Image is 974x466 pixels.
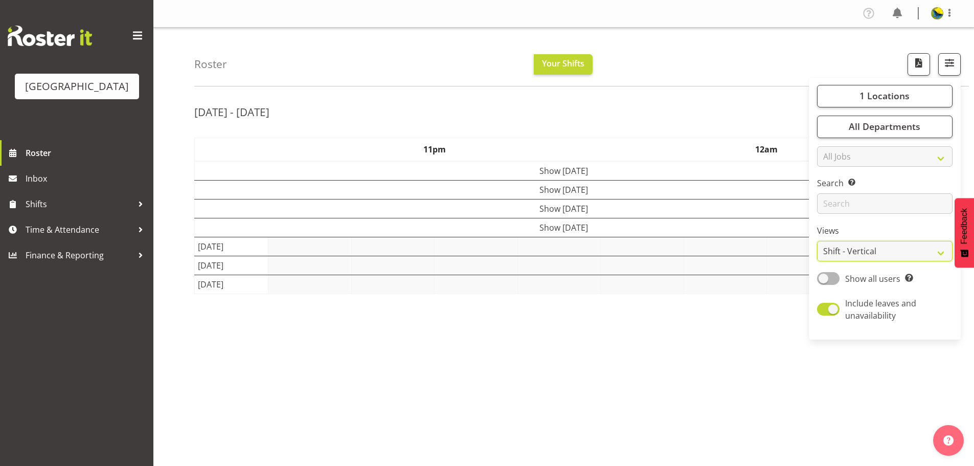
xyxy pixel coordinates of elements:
[908,53,930,76] button: Download a PDF of the roster according to the set date range.
[859,90,910,102] span: 1 Locations
[931,7,943,19] img: gemma-hall22491374b5f274993ff8414464fec47f.png
[845,273,900,284] span: Show all users
[26,222,133,237] span: Time & Attendance
[195,218,933,237] td: Show [DATE]
[817,116,953,138] button: All Departments
[26,196,133,212] span: Shifts
[195,275,268,294] td: [DATE]
[26,171,148,186] span: Inbox
[25,79,129,94] div: [GEOGRAPHIC_DATA]
[195,180,933,199] td: Show [DATE]
[542,58,584,69] span: Your Shifts
[955,198,974,268] button: Feedback - Show survey
[26,248,133,263] span: Finance & Reporting
[849,120,920,132] span: All Departments
[817,177,953,189] label: Search
[601,138,933,161] th: 12am
[817,85,953,107] button: 1 Locations
[817,225,953,237] label: Views
[195,237,268,256] td: [DATE]
[960,208,969,244] span: Feedback
[534,54,593,75] button: Your Shifts
[8,26,92,46] img: Rosterit website logo
[938,53,961,76] button: Filter Shifts
[817,193,953,214] input: Search
[943,435,954,446] img: help-xxl-2.png
[195,256,268,275] td: [DATE]
[195,199,933,218] td: Show [DATE]
[194,105,269,119] h2: [DATE] - [DATE]
[268,138,601,161] th: 11pm
[26,145,148,161] span: Roster
[194,58,227,70] h4: Roster
[195,161,933,181] td: Show [DATE]
[845,298,916,321] span: Include leaves and unavailability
